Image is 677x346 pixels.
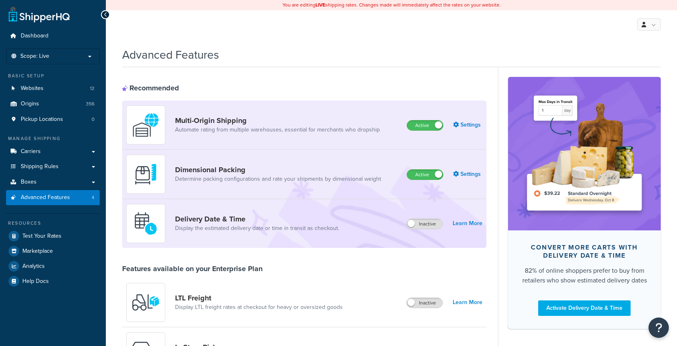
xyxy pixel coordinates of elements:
[6,28,100,44] a: Dashboard
[6,274,100,289] a: Help Docs
[6,190,100,205] a: Advanced Features4
[453,169,482,180] a: Settings
[6,81,100,96] a: Websites12
[131,288,160,317] img: y79ZsPf0fXUFUhFXDzUgf+ktZg5F2+ohG75+v3d2s1D9TjoU8PiyCIluIjV41seZevKCRuEjTPPOKHJsQcmKCXGdfprl3L4q7...
[6,220,100,227] div: Resources
[21,148,41,155] span: Carriers
[21,163,59,170] span: Shipping Rules
[6,96,100,112] li: Origins
[6,72,100,79] div: Basic Setup
[407,170,443,180] label: Active
[122,264,263,273] div: Features available on your Enterprise Plan
[21,194,70,201] span: Advanced Features
[6,259,100,274] a: Analytics
[6,81,100,96] li: Websites
[86,101,94,107] span: 356
[453,297,482,308] a: Learn More
[453,218,482,229] a: Learn More
[175,293,343,302] a: LTL Freight
[6,175,100,190] a: Boxes
[407,298,443,308] label: Inactive
[22,263,45,270] span: Analytics
[90,85,94,92] span: 12
[6,112,100,127] a: Pickup Locations0
[131,160,160,188] img: DTVBYsAAAAAASUVORK5CYII=
[6,159,100,174] a: Shipping Rules
[315,1,325,9] b: LIVE
[131,111,160,139] img: WatD5o0RtDAAAAAElFTkSuQmCC
[407,219,443,229] label: Inactive
[92,116,94,123] span: 0
[6,144,100,159] a: Carriers
[21,179,37,186] span: Boxes
[22,233,61,240] span: Test Your Rates
[6,190,100,205] li: Advanced Features
[21,101,39,107] span: Origins
[122,83,179,92] div: Recommended
[131,209,160,238] img: gfkeb5ejjkALwAAAABJRU5ErkJggg==
[453,119,482,131] a: Settings
[20,53,49,60] span: Scope: Live
[521,243,648,260] div: Convert more carts with delivery date & time
[407,120,443,130] label: Active
[6,112,100,127] li: Pickup Locations
[649,318,669,338] button: Open Resource Center
[92,194,94,201] span: 4
[6,96,100,112] a: Origins356
[22,248,53,255] span: Marketplace
[22,278,49,285] span: Help Docs
[6,135,100,142] div: Manage Shipping
[6,229,100,243] a: Test Your Rates
[122,47,219,63] h1: Advanced Features
[175,303,343,311] a: Display LTL freight rates at checkout for heavy or oversized goods
[520,89,649,218] img: feature-image-ddt-36eae7f7280da8017bfb280eaccd9c446f90b1fe08728e4019434db127062ab4.png
[21,116,63,123] span: Pickup Locations
[21,33,48,39] span: Dashboard
[21,85,44,92] span: Websites
[175,224,339,232] a: Display the estimated delivery date or time in transit as checkout.
[175,126,380,134] a: Automate rating from multiple warehouses, essential for merchants who dropship
[175,215,339,223] a: Delivery Date & Time
[538,300,631,316] a: Activate Delivery Date & Time
[175,165,381,174] a: Dimensional Packing
[175,175,381,183] a: Determine packing configurations and rate your shipments by dimensional weight
[521,266,648,285] div: 82% of online shoppers prefer to buy from retailers who show estimated delivery dates
[175,116,380,125] a: Multi-Origin Shipping
[6,244,100,258] a: Marketplace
